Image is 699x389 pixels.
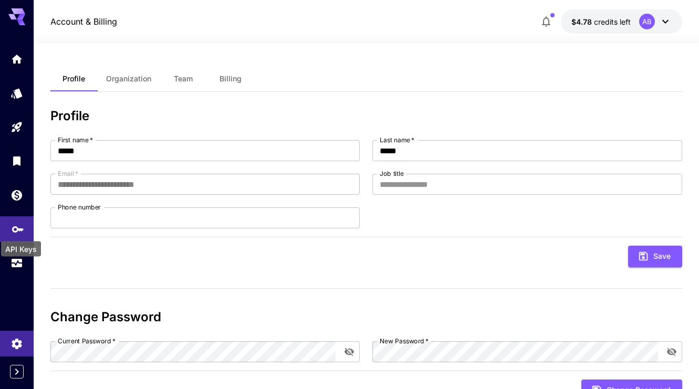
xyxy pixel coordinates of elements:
label: Email [58,169,78,178]
div: Usage [11,257,23,270]
button: Save [628,246,682,267]
span: $4.78 [571,17,594,26]
div: API Keys [1,241,41,257]
div: $4.7838 [571,16,631,27]
div: AB [639,14,655,29]
div: Models [11,87,23,100]
label: Last name [380,135,414,144]
label: Job title [380,169,404,178]
button: Expand sidebar [10,365,24,379]
span: Billing [220,74,242,83]
button: toggle password visibility [340,342,359,361]
div: Library [11,154,23,167]
div: Playground [11,121,23,134]
h3: Change Password [50,310,683,324]
label: Phone number [58,203,101,212]
div: Wallet [11,188,23,202]
button: toggle password visibility [662,342,681,361]
span: Team [174,74,193,83]
h3: Profile [50,109,683,123]
button: $4.7838AB [561,9,682,34]
span: Organization [106,74,151,83]
label: Current Password [58,337,116,345]
div: Settings [11,334,23,347]
label: New Password [380,337,429,345]
nav: breadcrumb [50,15,117,28]
span: credits left [594,17,631,26]
div: Home [11,52,23,66]
a: Account & Billing [50,15,117,28]
div: API Keys [12,219,24,233]
label: First name [58,135,93,144]
span: Profile [62,74,85,83]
